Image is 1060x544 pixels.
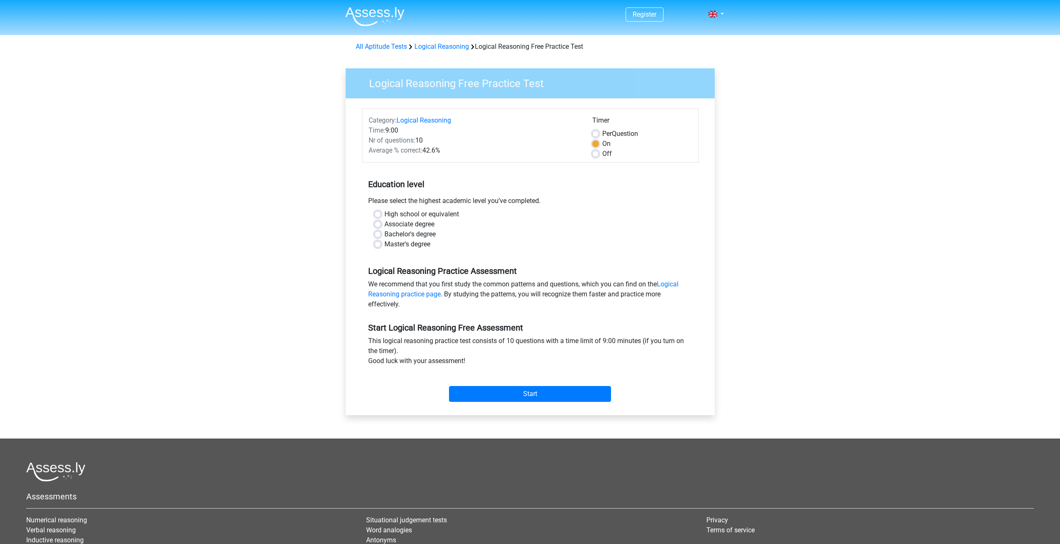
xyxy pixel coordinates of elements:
div: Please select the highest academic level you’ve completed. [362,196,698,209]
a: Verbal reasoning [26,526,76,534]
h3: Logical Reasoning Free Practice Test [359,74,708,90]
span: Nr of questions: [369,136,415,144]
div: Logical Reasoning Free Practice Test [352,42,708,52]
label: On [602,139,611,149]
span: Category: [369,116,397,124]
a: Situational judgement tests [366,516,447,524]
span: Time: [369,126,385,134]
label: Question [602,129,638,139]
div: We recommend that you first study the common patterns and questions, which you can find on the . ... [362,279,698,313]
h5: Education level [368,176,692,193]
label: High school or equivalent [384,209,459,219]
a: Numerical reasoning [26,516,87,524]
h5: Logical Reasoning Practice Assessment [368,266,692,276]
label: Associate degree [384,219,434,229]
a: Register [633,10,656,18]
div: 42.6% [362,145,586,155]
a: Logical Reasoning [414,43,469,50]
h5: Start Logical Reasoning Free Assessment [368,323,692,333]
label: Off [602,149,612,159]
div: This logical reasoning practice test consists of 10 questions with a time limit of 9:00 minutes (... [362,336,698,369]
div: Timer [592,115,692,129]
a: Inductive reasoning [26,536,84,544]
a: Antonyms [366,536,396,544]
div: 10 [362,135,586,145]
img: Assessly logo [26,462,85,481]
a: Terms of service [706,526,755,534]
a: All Aptitude Tests [356,43,407,50]
label: Bachelor's degree [384,229,436,239]
a: Logical Reasoning [397,116,451,124]
h5: Assessments [26,491,1034,501]
span: Average % correct: [369,146,422,154]
img: Assessly [345,7,404,26]
div: 9:00 [362,125,586,135]
input: Start [449,386,611,402]
a: Privacy [706,516,728,524]
label: Master's degree [384,239,430,249]
span: Per [602,130,612,138]
a: Word analogies [366,526,412,534]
